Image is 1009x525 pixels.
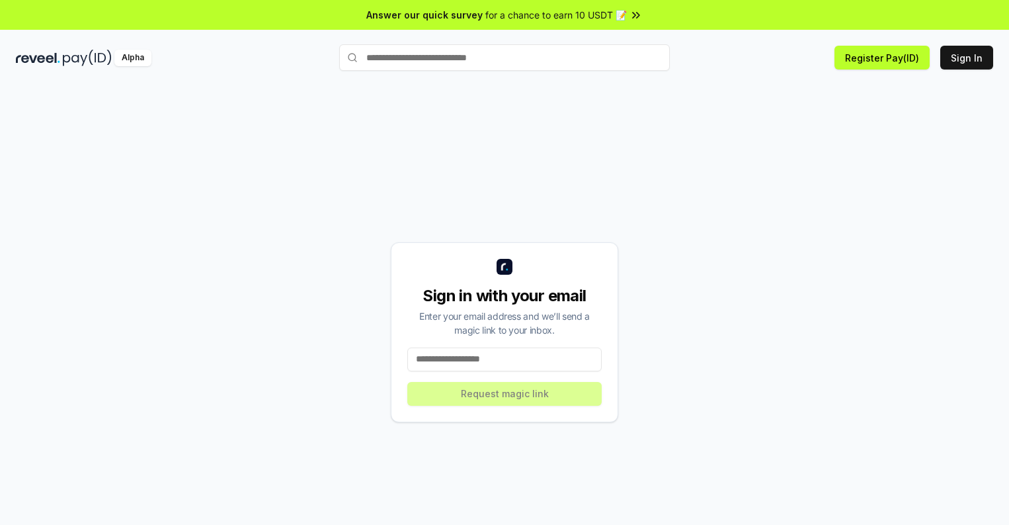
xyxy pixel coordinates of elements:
img: pay_id [63,50,112,66]
div: Enter your email address and we’ll send a magic link to your inbox. [407,309,602,337]
button: Sign In [940,46,993,70]
div: Alpha [114,50,151,66]
button: Register Pay(ID) [834,46,930,70]
div: Sign in with your email [407,285,602,307]
span: Answer our quick survey [366,8,483,22]
img: logo_small [497,259,512,275]
img: reveel_dark [16,50,60,66]
span: for a chance to earn 10 USDT 📝 [485,8,627,22]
